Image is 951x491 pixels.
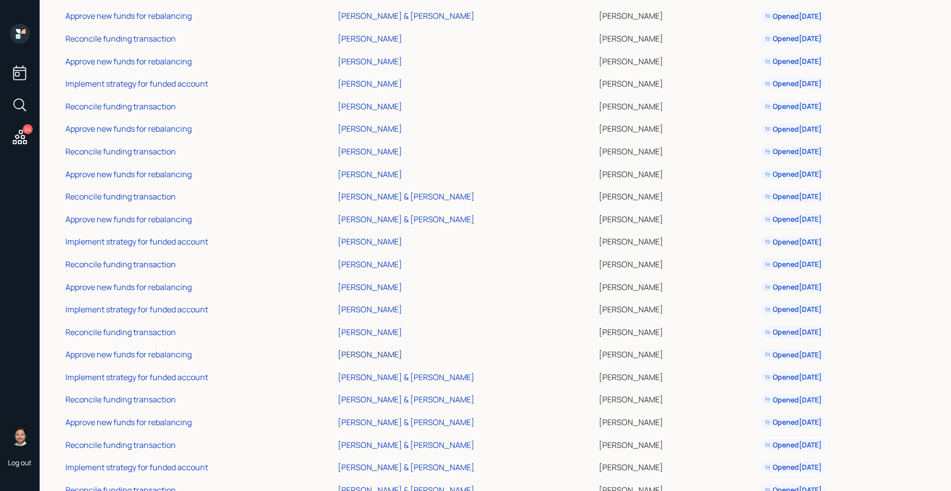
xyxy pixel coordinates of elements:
div: Reconcile funding transaction [65,33,176,44]
div: Opened [DATE] [765,327,822,337]
div: Reconcile funding transaction [65,394,176,405]
div: [PERSON_NAME] [338,259,402,270]
td: [PERSON_NAME] [597,49,759,71]
div: [PERSON_NAME] & [PERSON_NAME] [338,394,475,405]
div: Opened [DATE] [765,395,822,405]
td: [PERSON_NAME] [597,454,759,477]
div: Opened [DATE] [765,101,822,111]
div: Opened [DATE] [765,147,822,156]
td: [PERSON_NAME] [597,387,759,410]
td: [PERSON_NAME] [597,342,759,365]
div: Opened [DATE] [765,237,822,247]
td: [PERSON_NAME] [597,251,759,274]
td: [PERSON_NAME] [597,229,759,252]
img: michael-russo-headshot.png [10,426,30,446]
div: [PERSON_NAME] [338,33,402,44]
div: [PERSON_NAME] & [PERSON_NAME] [338,191,475,202]
div: [PERSON_NAME] & [PERSON_NAME] [338,372,475,383]
div: [PERSON_NAME] & [PERSON_NAME] [338,462,475,473]
div: [PERSON_NAME] & [PERSON_NAME] [338,440,475,450]
div: Opened [DATE] [765,79,822,89]
div: Log out [8,458,32,467]
div: Approve new funds for rebalancing [65,214,192,225]
div: [PERSON_NAME] [338,282,402,293]
div: Approve new funds for rebalancing [65,123,192,134]
div: Opened [DATE] [765,34,822,44]
div: [PERSON_NAME] [338,169,402,180]
div: Approve new funds for rebalancing [65,169,192,180]
td: [PERSON_NAME] [597,206,759,229]
div: Approve new funds for rebalancing [65,282,192,293]
div: [PERSON_NAME] [338,78,402,89]
div: [PERSON_NAME] [338,101,402,112]
div: [PERSON_NAME] [338,236,402,247]
div: Opened [DATE] [765,124,822,134]
div: Reconcile funding transaction [65,146,176,157]
div: Opened [DATE] [765,169,822,179]
div: Opened [DATE] [765,214,822,224]
div: Implement strategy for funded account [65,78,208,89]
div: [PERSON_NAME] & [PERSON_NAME] [338,417,475,428]
div: Reconcile funding transaction [65,327,176,338]
div: Implement strategy for funded account [65,462,208,473]
div: Approve new funds for rebalancing [65,417,192,428]
td: [PERSON_NAME] [597,184,759,206]
div: Opened [DATE] [765,350,822,360]
div: Opened [DATE] [765,11,822,21]
div: Reconcile funding transaction [65,101,176,112]
div: Approve new funds for rebalancing [65,56,192,67]
div: Opened [DATE] [765,259,822,269]
div: [PERSON_NAME] [338,304,402,315]
div: Implement strategy for funded account [65,304,208,315]
div: Reconcile funding transaction [65,259,176,270]
div: [PERSON_NAME] [338,349,402,360]
div: [PERSON_NAME] & [PERSON_NAME] [338,214,475,225]
div: Reconcile funding transaction [65,440,176,450]
div: Opened [DATE] [765,462,822,472]
div: Opened [DATE] [765,417,822,427]
div: Implement strategy for funded account [65,372,208,383]
div: Opened [DATE] [765,440,822,450]
td: [PERSON_NAME] [597,94,759,116]
div: [PERSON_NAME] & [PERSON_NAME] [338,10,475,21]
td: [PERSON_NAME] [597,116,759,139]
div: Opened [DATE] [765,192,822,201]
td: [PERSON_NAME] [597,3,759,26]
div: [PERSON_NAME] [338,146,402,157]
td: [PERSON_NAME] [597,432,759,455]
td: [PERSON_NAME] [597,161,759,184]
td: [PERSON_NAME] [597,274,759,297]
td: [PERSON_NAME] [597,71,759,94]
td: [PERSON_NAME] [597,26,759,49]
div: Opened [DATE] [765,282,822,292]
div: Opened [DATE] [765,304,822,314]
div: [PERSON_NAME] [338,56,402,67]
div: Opened [DATE] [765,56,822,66]
div: [PERSON_NAME] [338,123,402,134]
div: Approve new funds for rebalancing [65,349,192,360]
td: [PERSON_NAME] [597,319,759,342]
td: [PERSON_NAME] [597,364,759,387]
div: Reconcile funding transaction [65,191,176,202]
div: Opened [DATE] [765,372,822,382]
div: Approve new funds for rebalancing [65,10,192,21]
div: 24 [23,124,33,134]
div: [PERSON_NAME] [338,327,402,338]
td: [PERSON_NAME] [597,296,759,319]
td: [PERSON_NAME] [597,139,759,161]
div: Implement strategy for funded account [65,236,208,247]
td: [PERSON_NAME] [597,409,759,432]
